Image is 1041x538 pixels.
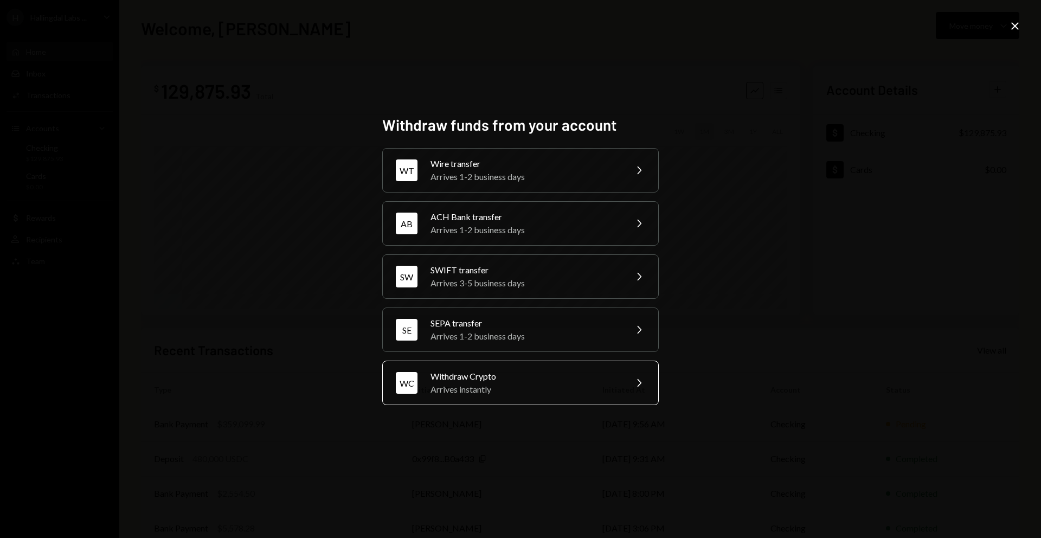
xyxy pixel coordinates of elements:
div: SWIFT transfer [430,264,619,277]
div: WT [396,159,417,181]
div: SE [396,319,417,341]
div: Wire transfer [430,157,619,170]
div: WC [396,372,417,394]
div: Arrives instantly [430,383,619,396]
div: Arrives 1-2 business days [430,170,619,183]
button: SESEPA transferArrives 1-2 business days [382,308,659,352]
button: WCWithdraw CryptoArrives instantly [382,361,659,405]
button: WTWire transferArrives 1-2 business days [382,148,659,193]
div: SEPA transfer [430,317,619,330]
button: ABACH Bank transferArrives 1-2 business days [382,201,659,246]
div: Arrives 3-5 business days [430,277,619,290]
div: AB [396,213,417,234]
div: Arrives 1-2 business days [430,223,619,236]
div: SW [396,266,417,287]
button: SWSWIFT transferArrives 3-5 business days [382,254,659,299]
div: Withdraw Crypto [430,370,619,383]
div: Arrives 1-2 business days [430,330,619,343]
h2: Withdraw funds from your account [382,114,659,136]
div: ACH Bank transfer [430,210,619,223]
